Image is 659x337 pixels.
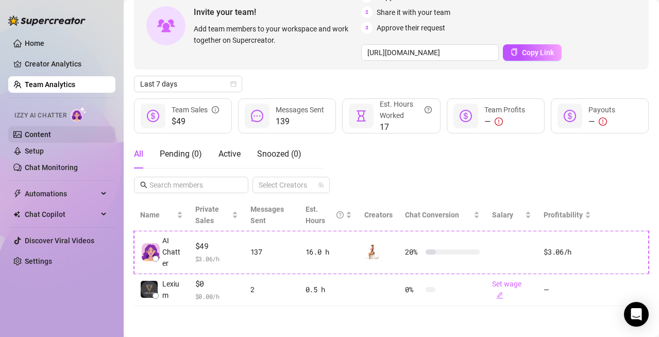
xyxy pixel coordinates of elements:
[358,199,399,231] th: Creators
[588,106,615,114] span: Payouts
[194,23,357,46] span: Add team members to your workspace and work together on Supercreator.
[251,110,263,122] span: message
[495,117,503,126] span: exclamation-circle
[195,205,219,225] span: Private Sales
[405,211,459,219] span: Chat Conversion
[250,284,293,295] div: 2
[511,48,518,56] span: copy
[250,246,293,258] div: 137
[140,181,147,189] span: search
[318,182,324,188] span: team
[147,110,159,122] span: dollar-circle
[380,121,431,133] span: 17
[25,163,78,172] a: Chat Monitoring
[141,281,158,298] img: Lexium
[537,274,597,306] td: —
[484,106,525,114] span: Team Profits
[172,115,219,128] span: $49
[172,104,219,115] div: Team Sales
[195,291,238,301] span: $ 0.00 /h
[257,149,301,159] span: Snoozed ( 0 )
[134,199,189,231] th: Name
[361,22,373,33] span: 3
[212,104,219,115] span: info-circle
[71,107,87,122] img: AI Chatter
[564,110,576,122] span: dollar-circle
[306,246,352,258] div: 16.0 h
[25,237,94,245] a: Discover Viral Videos
[25,39,44,47] a: Home
[25,130,51,139] a: Content
[496,292,503,299] span: edit
[140,76,236,92] span: Last 7 days
[492,280,521,299] a: Set wageedit
[492,211,513,219] span: Salary
[25,147,44,155] a: Setup
[25,206,98,223] span: Chat Copilot
[160,148,202,160] div: Pending ( 0 )
[25,257,52,265] a: Settings
[276,106,324,114] span: Messages Sent
[276,115,324,128] span: 139
[336,204,344,226] span: question-circle
[218,149,241,159] span: Active
[355,110,367,122] span: hourglass
[13,211,20,218] img: Chat Copilot
[250,205,284,225] span: Messages Sent
[230,81,236,87] span: calendar
[162,278,183,301] span: Lexium
[140,209,175,221] span: Name
[460,110,472,122] span: dollar-circle
[377,7,450,18] span: Share it with your team
[25,56,107,72] a: Creator Analytics
[484,115,525,128] div: —
[544,211,583,219] span: Profitability
[503,44,562,61] button: Copy Link
[25,186,98,202] span: Automations
[306,204,344,226] div: Est. Hours
[195,278,238,290] span: $0
[142,243,160,261] img: izzy-ai-chatter-avatar-DDCN_rTZ.svg
[365,245,379,259] img: Heather
[13,190,22,198] span: thunderbolt
[195,254,238,264] span: $ 3.06 /h
[14,111,66,121] span: Izzy AI Chatter
[25,80,75,89] a: Team Analytics
[377,22,445,33] span: Approve their request
[405,284,421,295] span: 0 %
[624,302,649,327] div: Open Intercom Messenger
[8,15,86,26] img: logo-BBDzfeDw.svg
[599,117,607,126] span: exclamation-circle
[380,98,431,121] div: Est. Hours Worked
[194,6,361,19] span: Invite your team!
[361,7,373,18] span: 2
[588,115,615,128] div: —
[306,284,352,295] div: 0.5 h
[425,98,432,121] span: question-circle
[162,235,183,269] span: AI Chatter
[195,240,238,252] span: $49
[522,48,554,57] span: Copy Link
[544,246,591,258] div: $3.06 /h
[405,246,421,258] span: 20 %
[149,179,234,191] input: Search members
[134,148,143,160] div: All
